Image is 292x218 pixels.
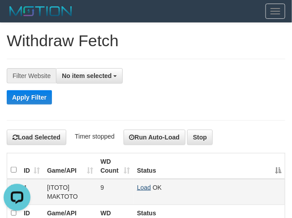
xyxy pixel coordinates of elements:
[20,179,43,205] td: 1
[7,68,56,83] div: Filter Website
[187,130,213,145] button: Stop
[7,90,52,105] button: Apply Filter
[43,153,97,179] th: Game/API: activate to sort column ascending
[153,184,162,191] span: OK
[20,153,43,179] th: ID: activate to sort column ascending
[7,4,75,18] img: MOTION_logo.png
[124,130,186,145] button: Run Auto-Load
[97,153,133,179] th: WD Count: activate to sort column ascending
[7,130,66,145] button: Load Selected
[137,184,151,191] a: Load
[56,68,123,83] button: No item selected
[43,179,97,205] td: [ITOTO] MAKTOTO
[62,72,112,79] span: No item selected
[4,4,30,31] button: Open LiveChat chat widget
[7,32,285,50] h1: Withdraw Fetch
[100,184,104,191] span: 9
[75,133,115,140] span: Timer stopped
[133,153,285,179] th: Status: activate to sort column descending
